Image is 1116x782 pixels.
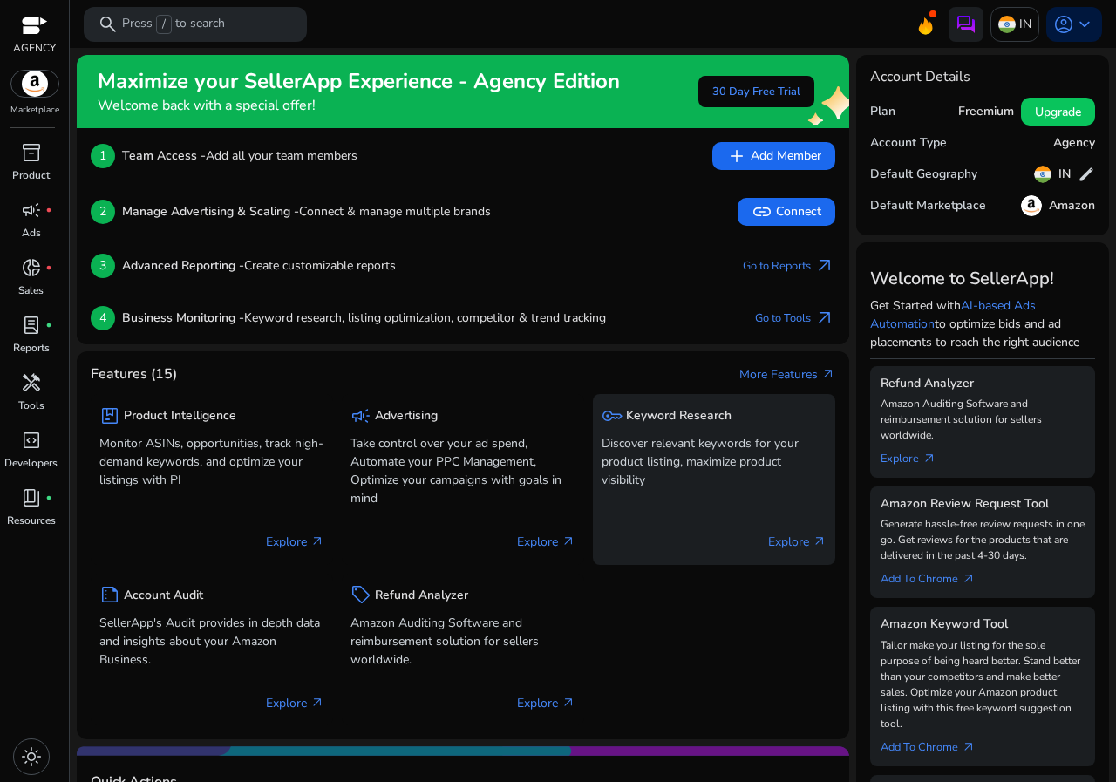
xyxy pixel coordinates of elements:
[870,269,1095,289] h3: Welcome to SellerApp!
[122,15,225,34] p: Press to search
[602,405,623,426] span: key
[768,533,827,551] p: Explore
[12,167,50,183] p: Product
[881,637,1085,731] p: Tailor make your listing for the sole purpose of being heard better. Stand better than your compe...
[958,105,1014,119] h5: Freemium
[814,255,835,276] span: arrow_outward
[1078,166,1095,183] span: edit
[18,398,44,413] p: Tools
[739,365,835,384] a: More Featuresarrow_outward
[881,443,950,467] a: Explorearrow_outward
[712,142,835,170] button: addAdd Member
[98,14,119,35] span: search
[517,694,575,712] p: Explore
[124,409,236,424] h5: Product Intelligence
[1019,9,1031,39] p: IN
[561,534,575,548] span: arrow_outward
[13,40,56,56] p: AGENCY
[21,142,42,163] span: inventory_2
[4,455,58,471] p: Developers
[814,308,835,329] span: arrow_outward
[91,254,115,278] p: 3
[821,367,835,381] span: arrow_outward
[1021,195,1042,216] img: amazon.svg
[726,146,821,167] span: Add Member
[98,69,620,94] h2: Maximize your SellerApp Experience - Agency Edition
[881,617,1085,632] h5: Amazon Keyword Tool
[375,588,468,603] h5: Refund Analyzer
[266,533,324,551] p: Explore
[13,340,50,356] p: Reports
[22,225,41,241] p: Ads
[743,254,835,278] a: Go to Reportsarrow_outward
[266,694,324,712] p: Explore
[755,306,835,330] a: Go to Toolsarrow_outward
[517,533,575,551] p: Explore
[21,200,42,221] span: campaign
[350,434,575,507] p: Take control over your ad spend, Automate your PPC Management, Optimize your campaigns with goals...
[91,366,177,383] h4: Features (15)
[122,257,244,274] b: Advanced Reporting -
[870,296,1095,351] p: Get Started with to optimize bids and ad placements to reach the right audience
[21,430,42,451] span: code_blocks
[1058,167,1071,182] h5: IN
[870,167,977,182] h5: Default Geography
[122,309,244,326] b: Business Monitoring -
[21,372,42,393] span: handyman
[870,105,895,119] h5: Plan
[561,696,575,710] span: arrow_outward
[881,377,1085,391] h5: Refund Analyzer
[99,584,120,605] span: summarize
[99,405,120,426] span: package
[156,15,172,34] span: /
[122,202,491,221] p: Connect & manage multiple brands
[602,434,827,489] p: Discover relevant keywords for your product listing, maximize product visibility
[813,534,827,548] span: arrow_outward
[45,494,52,501] span: fiber_manual_record
[1035,103,1081,121] span: Upgrade
[21,487,42,508] span: book_4
[998,16,1016,33] img: in.svg
[1053,136,1095,151] h5: Agency
[870,69,1095,85] h4: Account Details
[350,584,371,605] span: sell
[124,588,203,603] h5: Account Audit
[45,264,52,271] span: fiber_manual_record
[870,199,986,214] h5: Default Marketplace
[21,315,42,336] span: lab_profile
[1049,199,1095,214] h5: Amazon
[962,740,976,754] span: arrow_outward
[1034,166,1051,183] img: in.svg
[99,614,324,669] p: SellerApp's Audit provides in depth data and insights about your Amazon Business.
[45,322,52,329] span: fiber_manual_record
[10,104,59,117] p: Marketplace
[1021,98,1095,126] button: Upgrade
[626,409,732,424] h5: Keyword Research
[881,396,1085,443] p: Amazon Auditing Software and reimbursement solution for sellers worldwide.
[21,746,42,767] span: light_mode
[881,516,1085,563] p: Generate hassle-free review requests in one go. Get reviews for the products that are delivered i...
[310,534,324,548] span: arrow_outward
[375,409,438,424] h5: Advertising
[350,405,371,426] span: campaign
[881,731,990,756] a: Add To Chrome
[698,76,814,107] a: 30 Day Free Trial
[91,200,115,224] p: 2
[7,513,56,528] p: Resources
[122,309,606,327] p: Keyword research, listing optimization, competitor & trend tracking
[738,198,835,226] button: linkConnect
[870,297,1036,332] a: AI-based Ads Automation
[122,147,206,164] b: Team Access -
[91,144,115,168] p: 1
[310,696,324,710] span: arrow_outward
[45,207,52,214] span: fiber_manual_record
[726,146,747,167] span: add
[752,201,821,222] span: Connect
[21,257,42,278] span: donut_small
[1053,14,1074,35] span: account_circle
[1074,14,1095,35] span: keyboard_arrow_down
[350,614,575,669] p: Amazon Auditing Software and reimbursement solution for sellers worldwide.
[881,497,1085,512] h5: Amazon Review Request Tool
[18,282,44,298] p: Sales
[962,572,976,586] span: arrow_outward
